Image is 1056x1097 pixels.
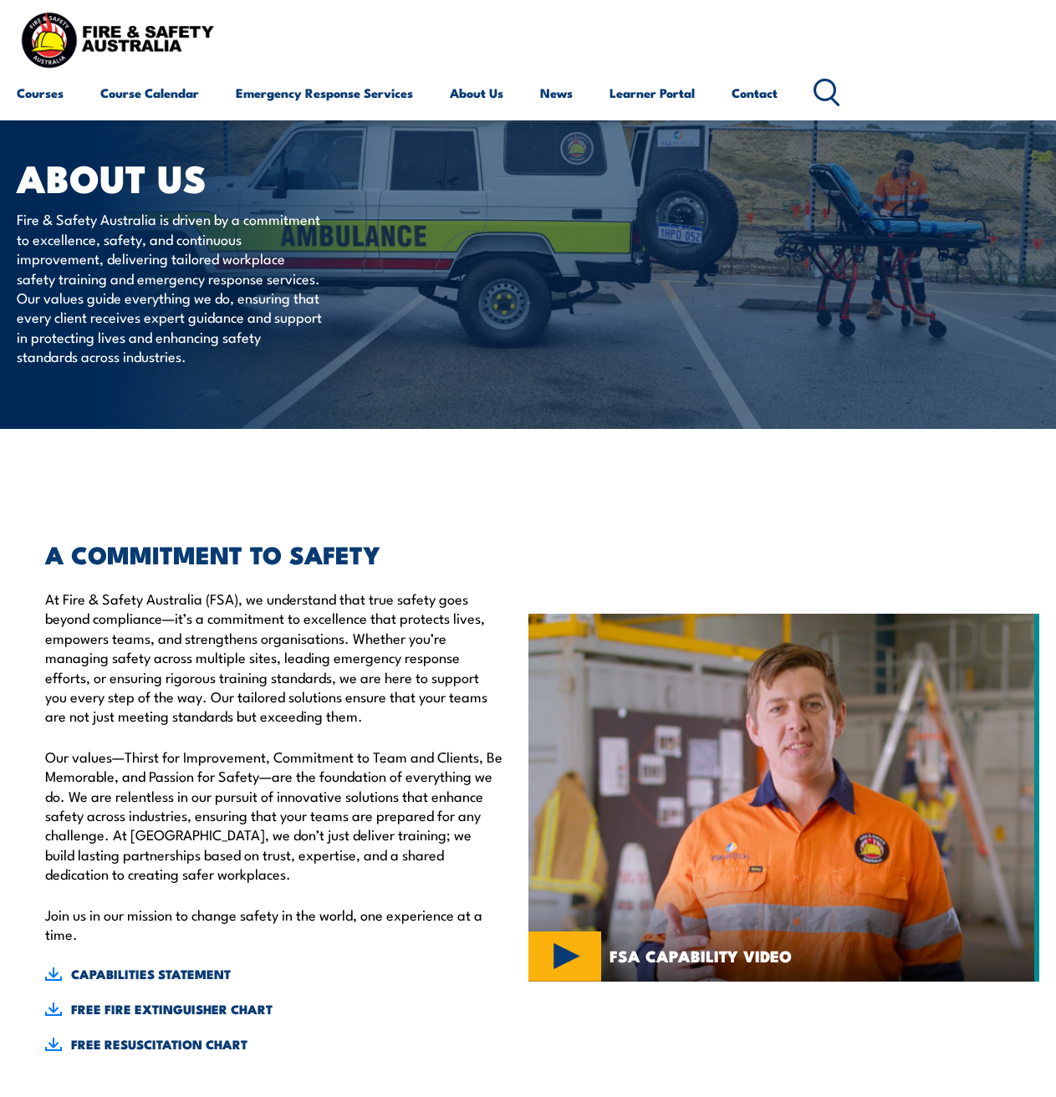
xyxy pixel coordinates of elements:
a: About Us [450,73,503,113]
h1: About Us [17,161,430,193]
img: person [528,614,1040,982]
p: Fire & Safety Australia is driven by a commitment to excellence, safety, and continuous improveme... [17,209,322,365]
a: Courses [17,73,64,113]
a: FREE RESUSCITATION CHART [45,1035,503,1054]
a: FREE FIRE EXTINGUISHER CHART [45,1000,503,1018]
a: Course Calendar [100,73,199,113]
p: Our values—Thirst for Improvement, Commitment to Team and Clients, Be Memorable, and Passion for ... [45,747,503,884]
p: Join us in our mission to change safety in the world, one experience at a time. [45,905,503,944]
a: News [540,73,573,113]
h2: A COMMITMENT TO SAFETY [45,543,503,564]
a: Learner Portal [610,73,695,113]
p: At Fire & Safety Australia (FSA), we understand that true safety goes beyond compliance—it’s a co... [45,589,503,726]
a: CAPABILITIES STATEMENT [45,965,503,983]
a: Emergency Response Services [236,73,413,113]
span: FSA CAPABILITY VIDEO [610,948,792,963]
a: Contact [732,73,778,113]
